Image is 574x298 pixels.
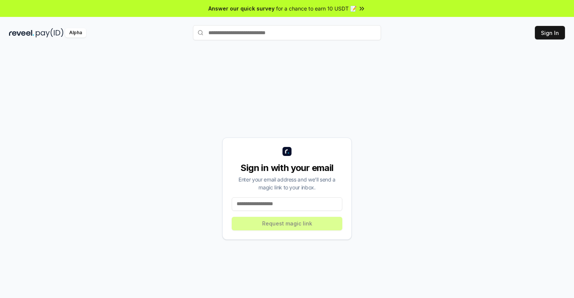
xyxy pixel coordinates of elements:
[232,175,342,191] div: Enter your email address and we’ll send a magic link to your inbox.
[276,5,357,12] span: for a chance to earn 10 USDT 📝
[232,162,342,174] div: Sign in with your email
[65,28,86,38] div: Alpha
[535,26,565,39] button: Sign In
[208,5,275,12] span: Answer our quick survey
[36,28,64,38] img: pay_id
[282,147,292,156] img: logo_small
[9,28,34,38] img: reveel_dark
